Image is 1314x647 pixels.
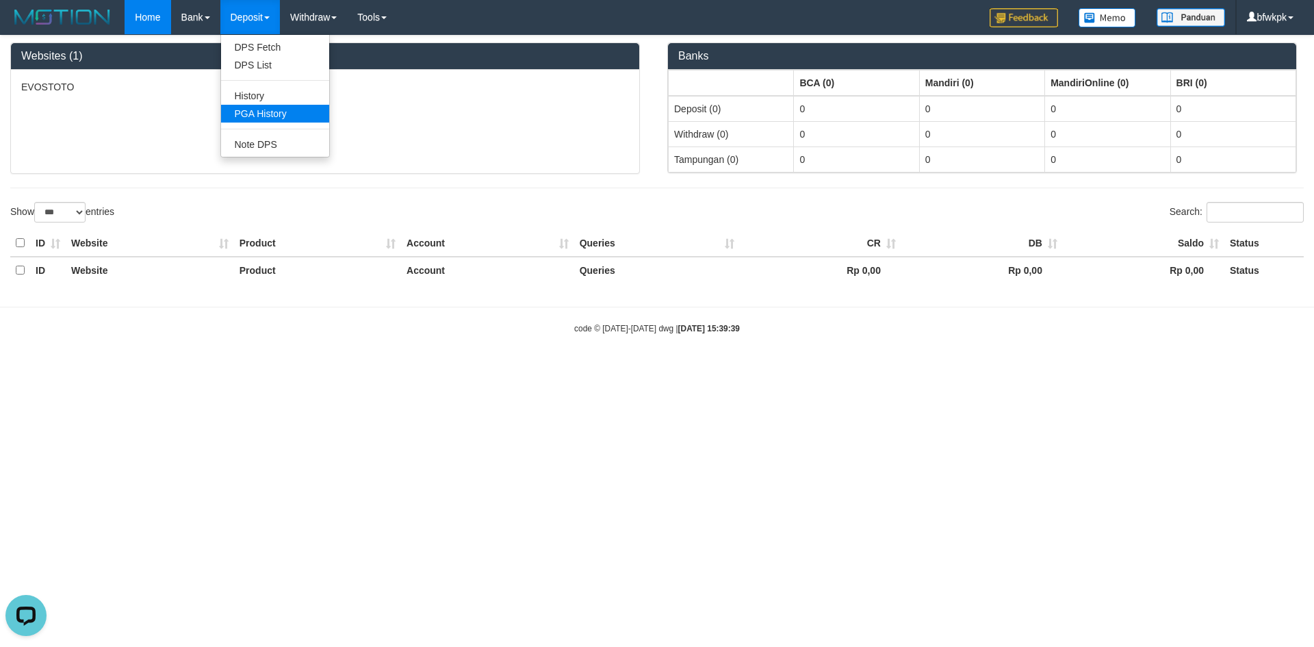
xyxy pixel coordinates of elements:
[401,230,574,257] th: Account
[21,80,629,94] p: EVOSTOTO
[30,257,66,283] th: ID
[678,324,740,333] strong: [DATE] 15:39:39
[234,257,401,283] th: Product
[30,230,66,257] th: ID
[1170,147,1296,172] td: 0
[221,56,329,74] a: DPS List
[669,96,794,122] td: Deposit (0)
[66,257,234,283] th: Website
[1170,70,1296,96] th: Group: activate to sort column ascending
[1170,96,1296,122] td: 0
[1045,96,1170,122] td: 0
[1045,147,1170,172] td: 0
[794,147,919,172] td: 0
[794,70,919,96] th: Group: activate to sort column ascending
[10,202,114,223] label: Show entries
[919,96,1044,122] td: 0
[1045,70,1170,96] th: Group: activate to sort column ascending
[5,5,47,47] button: Open LiveChat chat widget
[66,230,234,257] th: Website
[1045,121,1170,147] td: 0
[669,147,794,172] td: Tampungan (0)
[401,257,574,283] th: Account
[669,121,794,147] td: Withdraw (0)
[919,147,1044,172] td: 0
[901,257,1063,283] th: Rp 0,00
[678,50,1286,62] h3: Banks
[1170,202,1304,223] label: Search:
[1207,202,1304,223] input: Search:
[21,50,629,62] h3: Websites (1)
[669,70,794,96] th: Group: activate to sort column ascending
[221,105,329,123] a: PGA History
[1063,230,1224,257] th: Saldo
[574,257,740,283] th: Queries
[1170,121,1296,147] td: 0
[1224,230,1304,257] th: Status
[574,324,740,333] small: code © [DATE]-[DATE] dwg |
[1079,8,1136,27] img: Button%20Memo.svg
[574,230,740,257] th: Queries
[234,230,401,257] th: Product
[740,257,901,283] th: Rp 0,00
[919,70,1044,96] th: Group: activate to sort column ascending
[794,121,919,147] td: 0
[740,230,901,257] th: CR
[919,121,1044,147] td: 0
[34,202,86,223] select: Showentries
[1157,8,1225,27] img: panduan.png
[794,96,919,122] td: 0
[10,7,114,27] img: MOTION_logo.png
[221,87,329,105] a: History
[221,136,329,153] a: Note DPS
[1224,257,1304,283] th: Status
[1063,257,1224,283] th: Rp 0,00
[221,38,329,56] a: DPS Fetch
[901,230,1063,257] th: DB
[990,8,1058,27] img: Feedback.jpg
